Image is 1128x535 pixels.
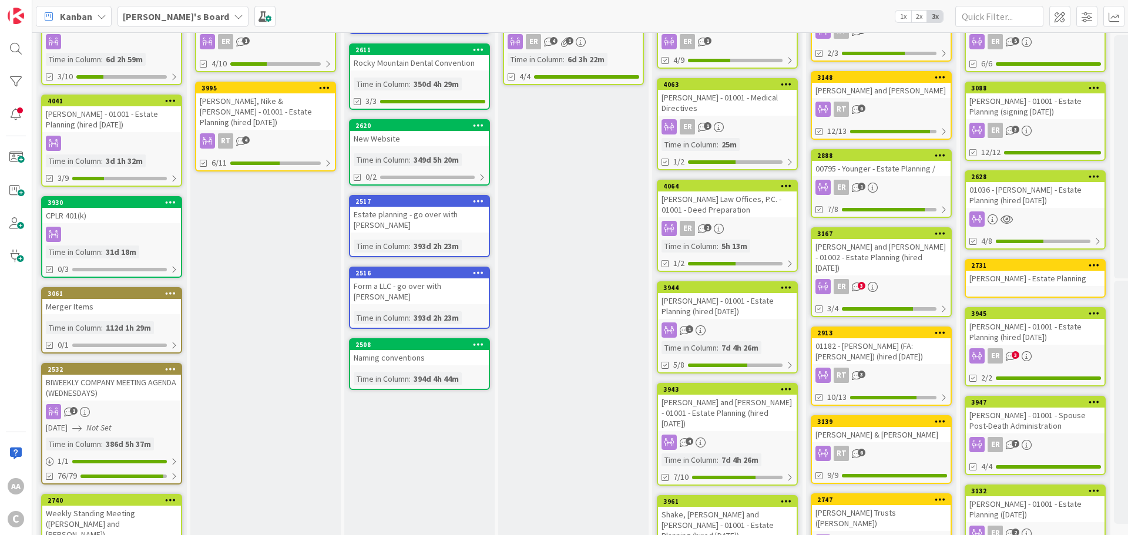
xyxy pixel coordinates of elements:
div: 2731[PERSON_NAME] - Estate Planning [966,260,1104,286]
span: 3 [858,282,865,290]
a: 2516Form a LLC - go over with [PERSON_NAME]Time in Column:393d 2h 23m [349,267,490,329]
div: 3061 [48,290,181,298]
span: : [101,53,103,66]
div: 3132 [971,487,1104,495]
div: ER [812,180,951,195]
div: 01182 - [PERSON_NAME] (FA: [PERSON_NAME]) (hired [DATE]) [812,338,951,364]
a: 3944[PERSON_NAME] - 01001 - Estate Planning (hired [DATE])Time in Column:7d 4h 26m5/8 [657,281,798,374]
div: RT [812,368,951,383]
div: 7d 4h 26m [719,453,761,466]
span: 7/8 [827,203,838,216]
span: 4/8 [981,235,992,247]
div: Merger Items [42,299,181,314]
div: 2532BIWEEKLY COMPANY MEETING AGENDA (WEDNESDAYS) [42,364,181,401]
div: ER [658,34,797,49]
div: 3088 [971,84,1104,92]
a: 2508Naming conventionsTime in Column:394d 4h 44m [349,338,490,390]
div: Time in Column [46,53,101,66]
div: ER [966,34,1104,49]
span: 0/1 [58,339,69,351]
div: 3148 [817,73,951,82]
div: 4041 [48,97,181,105]
div: 3944[PERSON_NAME] - 01001 - Estate Planning (hired [DATE]) [658,282,797,319]
div: ER [680,221,695,236]
div: 2913 [812,328,951,338]
div: 3167 [812,228,951,239]
span: : [717,341,719,354]
div: 3945[PERSON_NAME] - 01001 - Estate Planning (hired [DATE]) [966,308,1104,345]
div: 2517Estate planning - go over with [PERSON_NAME] [350,196,489,233]
div: [PERSON_NAME] - 01001 - Medical Directives [658,90,797,116]
div: 7d 4h 26m [719,341,761,354]
a: 3945[PERSON_NAME] - 01001 - Estate Planning (hired [DATE])ER2/2 [965,307,1106,386]
span: 3/10 [58,70,73,83]
div: ER [966,348,1104,364]
span: : [101,321,103,334]
div: 3944 [663,284,797,292]
div: Time in Column [354,240,409,253]
div: [PERSON_NAME] and [PERSON_NAME] - 01001 - Estate Planning (hired [DATE]) [658,395,797,431]
div: 393d 2h 23m [411,240,462,253]
div: 3943 [658,384,797,395]
a: 2731[PERSON_NAME] - Estate Planning [965,259,1106,298]
span: 1 [70,407,78,415]
div: [PERSON_NAME] and [PERSON_NAME] - 01002 - Estate Planning (hired [DATE]) [812,239,951,275]
span: : [101,438,103,450]
a: 2620New WebsiteTime in Column:349d 5h 20m0/2 [349,119,490,186]
span: 7/10 [673,471,689,483]
div: 291301182 - [PERSON_NAME] (FA: [PERSON_NAME]) (hired [DATE]) [812,328,951,364]
div: ER [834,279,849,294]
div: 2740 [42,495,181,506]
div: ER [680,34,695,49]
span: 3 [1012,126,1019,133]
div: BIWEEKLY COMPANY MEETING AGENDA (WEDNESDAYS) [42,375,181,401]
div: [PERSON_NAME] - 01001 - Estate Planning (hired [DATE]) [42,106,181,132]
span: : [717,240,719,253]
div: ER [680,119,695,134]
div: ER [658,119,797,134]
div: 2731 [971,261,1104,270]
span: : [409,153,411,166]
div: ER [658,221,797,236]
span: 3/9 [58,172,69,184]
span: 1/2 [673,156,684,168]
span: 6/6 [981,58,992,70]
div: ER [988,437,1003,452]
img: Visit kanbanzone.com [8,8,24,24]
div: 2628 [966,171,1104,182]
div: 3148 [812,72,951,83]
span: : [409,311,411,324]
div: Time in Column [508,53,563,66]
span: 1 [858,183,865,190]
span: 1 / 1 [58,455,69,467]
div: 394d 4h 44m [411,372,462,385]
div: 4041[PERSON_NAME] - 01001 - Estate Planning (hired [DATE]) [42,96,181,132]
div: 3d 1h 32m [103,154,146,167]
div: 4064 [663,182,797,190]
div: Form a LLC - go over with [PERSON_NAME] [350,278,489,304]
div: 3061Merger Items [42,288,181,314]
span: 6 [858,449,865,456]
div: 2888 [817,152,951,160]
span: : [563,53,565,66]
div: RT [812,446,951,461]
div: 4063[PERSON_NAME] - 01001 - Medical Directives [658,79,797,116]
div: 4063 [663,80,797,89]
div: 2508 [350,339,489,350]
span: 1 [686,325,693,333]
span: 4 [686,438,693,445]
div: 2516Form a LLC - go over with [PERSON_NAME] [350,268,489,304]
div: ER [966,437,1104,452]
div: Rocky Mountain Dental Convention [350,55,489,70]
div: 2611 [355,46,489,54]
div: 2516 [350,268,489,278]
span: 76/79 [58,470,77,482]
div: 3930CPLR 401(k) [42,197,181,223]
div: 262801036 - [PERSON_NAME] - Estate Planning (hired [DATE]) [966,171,1104,208]
div: Time in Column [46,438,101,450]
div: 3945 [971,309,1104,318]
span: 3x [927,11,943,22]
div: 1/1 [42,454,181,469]
span: 1x [895,11,911,22]
span: 12/13 [827,125,847,137]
